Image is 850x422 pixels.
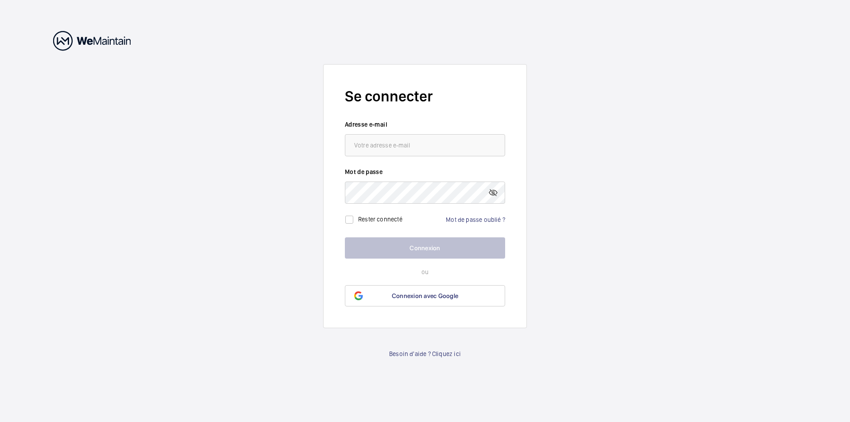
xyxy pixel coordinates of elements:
[345,134,505,156] input: Votre adresse e-mail
[345,120,505,129] label: Adresse e-mail
[392,292,458,299] span: Connexion avec Google
[389,349,461,358] a: Besoin d'aide ? Cliquez ici
[446,216,505,223] a: Mot de passe oublié ?
[358,215,402,222] label: Rester connecté
[345,237,505,259] button: Connexion
[345,167,505,176] label: Mot de passe
[345,267,505,276] p: ou
[345,86,505,107] h2: Se connecter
